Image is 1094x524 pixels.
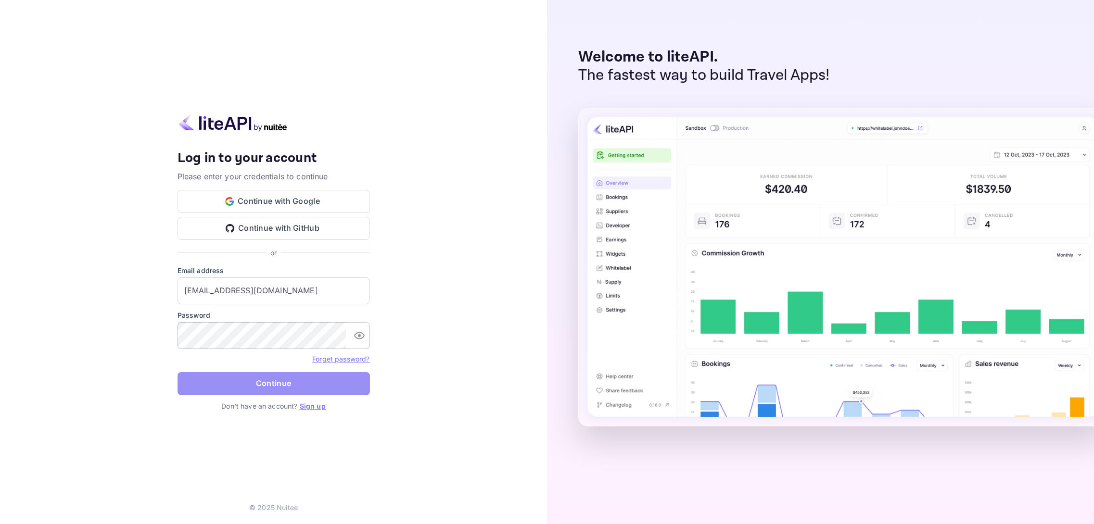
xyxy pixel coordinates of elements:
[578,66,830,85] p: The fastest way to build Travel Apps!
[178,401,370,411] p: Don't have an account?
[312,355,369,363] a: Forget password?
[178,217,370,240] button: Continue with GitHub
[350,326,369,345] button: toggle password visibility
[178,277,370,304] input: Enter your email address
[178,265,370,275] label: Email address
[312,354,369,363] a: Forget password?
[578,48,830,66] p: Welcome to liteAPI.
[178,310,370,320] label: Password
[178,372,370,395] button: Continue
[249,502,298,512] p: © 2025 Nuitee
[178,171,370,182] p: Please enter your credentials to continue
[178,190,370,213] button: Continue with Google
[270,248,277,258] p: or
[300,402,326,410] a: Sign up
[178,113,288,132] img: liteapi
[178,150,370,167] h4: Log in to your account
